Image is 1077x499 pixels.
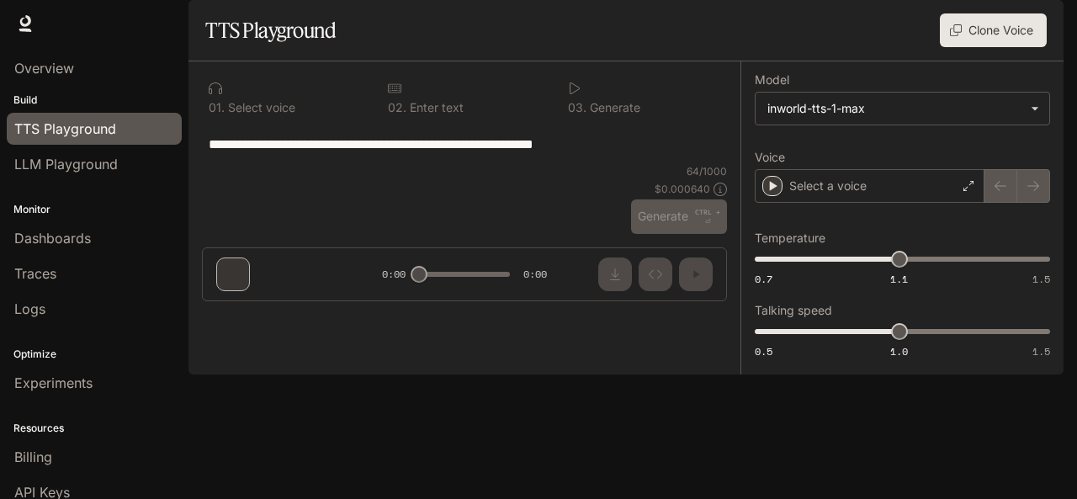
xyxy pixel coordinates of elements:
button: Clone Voice [940,13,1047,47]
p: Talking speed [755,305,832,316]
p: Select voice [225,102,295,114]
p: Model [755,74,789,86]
p: 0 3 . [568,102,586,114]
p: 64 / 1000 [687,164,727,178]
p: $ 0.000640 [655,182,710,196]
p: Temperature [755,232,825,244]
h1: TTS Playground [205,13,336,47]
p: Voice [755,151,785,163]
p: Generate [586,102,640,114]
p: Enter text [406,102,464,114]
p: 0 1 . [209,102,225,114]
p: Select a voice [789,178,867,194]
p: 0 2 . [388,102,406,114]
span: 0.5 [755,344,772,358]
div: inworld-tts-1-max [767,100,1022,117]
span: 1.5 [1032,272,1050,286]
span: 1.5 [1032,344,1050,358]
span: 0.7 [755,272,772,286]
span: 1.1 [890,272,908,286]
div: inworld-tts-1-max [756,93,1049,125]
span: 1.0 [890,344,908,358]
